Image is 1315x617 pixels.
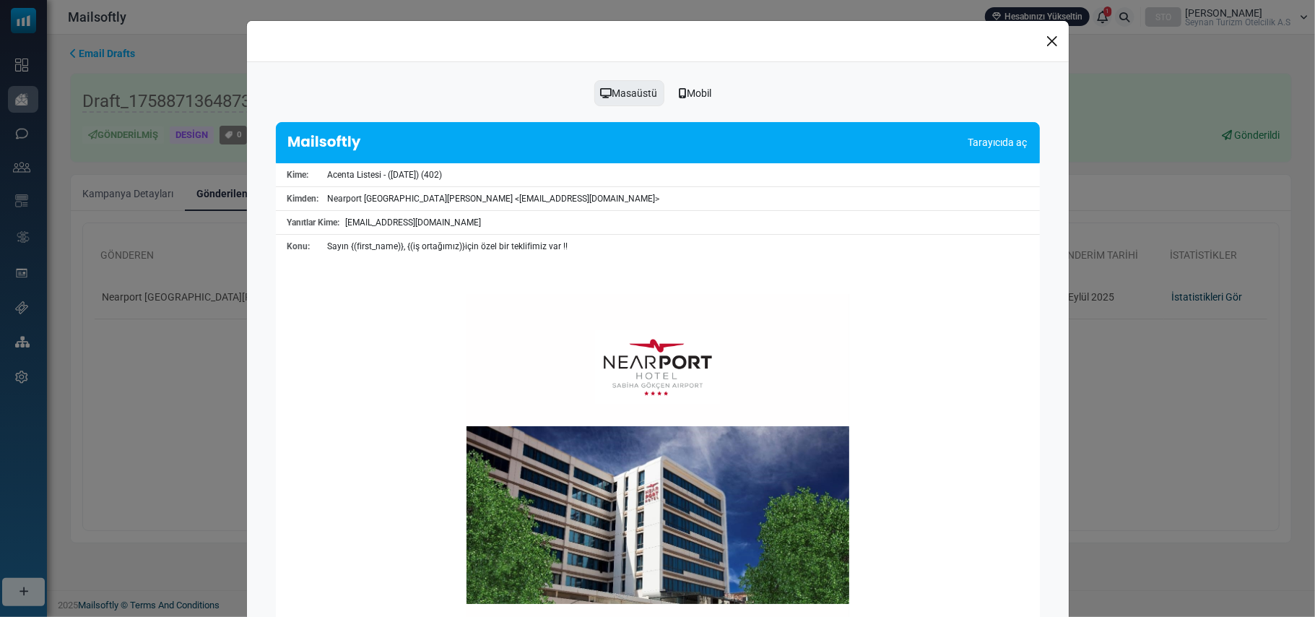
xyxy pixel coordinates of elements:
[340,214,1040,231] div: [EMAIL_ADDRESS][DOMAIN_NAME]
[276,190,322,207] div: Kimden:
[322,190,1040,207] div: Nearport [GEOGRAPHIC_DATA][PERSON_NAME] <[EMAIL_ADDRESS][DOMAIN_NAME]>
[322,238,1040,255] div: Sayın {(first_name)}, {(iş ortağımız)}için özel bir teklifimiz var !!
[328,170,443,180] span: Bu ekrandan Kişi Listesini değiştiremezsiniz. Değişiklik yapmak için lütfen 'Edit in Editor' veya...
[276,166,322,184] div: Kime:
[259,33,319,50] h6: Önizleme
[276,238,322,255] div: Konu:
[594,80,664,106] div: Masaüstü
[276,214,340,231] div: Yanıtlar Kime:
[670,79,721,107] div: Mobil
[968,135,1028,150] a: Tarayıcıda aç
[1041,30,1063,52] button: Close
